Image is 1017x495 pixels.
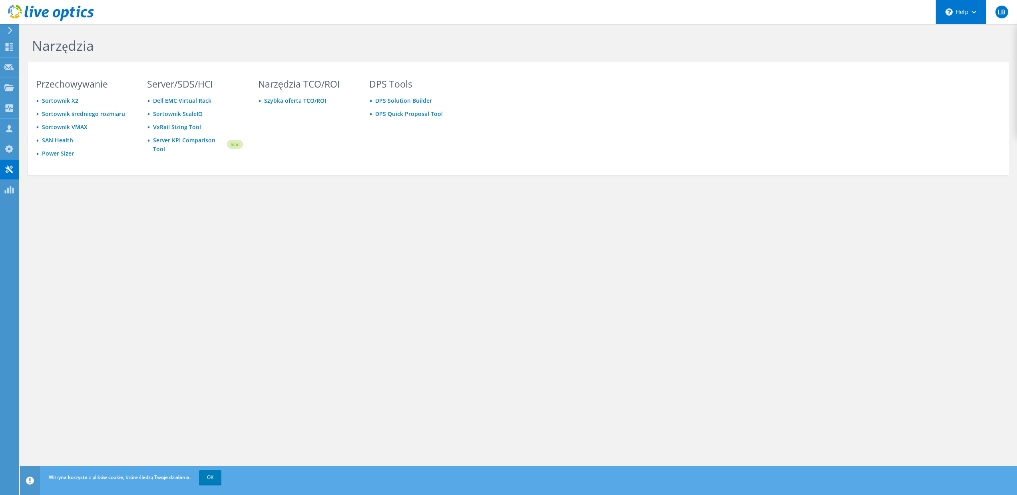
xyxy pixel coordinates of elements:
[369,80,465,88] h3: DPS Tools
[995,6,1008,18] span: LB
[945,8,953,16] svg: \n
[32,37,571,54] h1: Narzędzia
[153,136,226,154] a: Server KPI Comparison Tool
[375,97,432,104] a: DPS Solution Builder
[153,110,203,118] a: Sortownik ScaleIO
[42,123,88,131] a: Sortownik VMAX
[199,470,221,485] a: OK
[36,80,132,88] h3: Przechowywanie
[49,474,191,481] span: Witryna korzysta z plików cookie, które śledzą Twoje działania.
[375,110,443,118] a: DPS Quick Proposal Tool
[42,150,74,157] a: Power Sizer
[153,97,211,104] a: Dell EMC Virtual Rack
[42,136,73,144] a: SAN Health
[264,97,326,104] a: Szybka oferta TCO/ROI
[42,110,125,118] a: Sortownik średniego rozmiaru
[153,123,201,131] a: VxRail Sizing Tool
[42,97,78,104] a: Sortownik X2
[147,80,243,88] h3: Server/SDS/HCI
[226,135,243,154] img: new-badge.svg
[258,80,354,88] h3: Narzędzia TCO/ROI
